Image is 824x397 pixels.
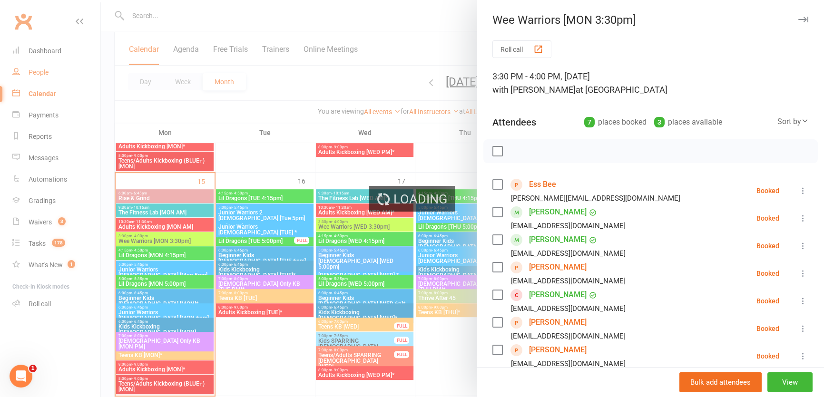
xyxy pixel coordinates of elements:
[492,85,576,95] span: with [PERSON_NAME]
[477,13,824,27] div: Wee Warriors [MON 3:30pm]
[756,325,779,332] div: Booked
[10,365,32,387] iframe: Intercom live chat
[756,187,779,194] div: Booked
[576,85,667,95] span: at [GEOGRAPHIC_DATA]
[767,372,813,392] button: View
[511,275,626,287] div: [EMAIL_ADDRESS][DOMAIN_NAME]
[511,247,626,260] div: [EMAIL_ADDRESS][DOMAIN_NAME]
[529,232,587,247] a: [PERSON_NAME]
[756,298,779,304] div: Booked
[492,70,809,97] div: 3:30 PM - 4:00 PM, [DATE]
[529,260,587,275] a: [PERSON_NAME]
[511,302,626,315] div: [EMAIL_ADDRESS][DOMAIN_NAME]
[529,315,587,330] a: [PERSON_NAME]
[756,215,779,222] div: Booked
[511,192,680,204] div: [PERSON_NAME][EMAIL_ADDRESS][DOMAIN_NAME]
[529,177,556,192] a: Ess Bee
[654,117,665,127] div: 3
[756,270,779,277] div: Booked
[511,358,626,370] div: [EMAIL_ADDRESS][DOMAIN_NAME]
[29,365,37,372] span: 1
[654,116,722,129] div: places available
[756,353,779,359] div: Booked
[584,117,595,127] div: 7
[679,372,762,392] button: Bulk add attendees
[529,342,587,358] a: [PERSON_NAME]
[529,204,587,220] a: [PERSON_NAME]
[492,116,536,129] div: Attendees
[777,116,809,128] div: Sort by
[511,220,626,232] div: [EMAIL_ADDRESS][DOMAIN_NAME]
[492,40,551,58] button: Roll call
[756,242,779,249] div: Booked
[529,287,587,302] a: [PERSON_NAME]
[584,116,647,129] div: places booked
[511,330,626,342] div: [EMAIL_ADDRESS][DOMAIN_NAME]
